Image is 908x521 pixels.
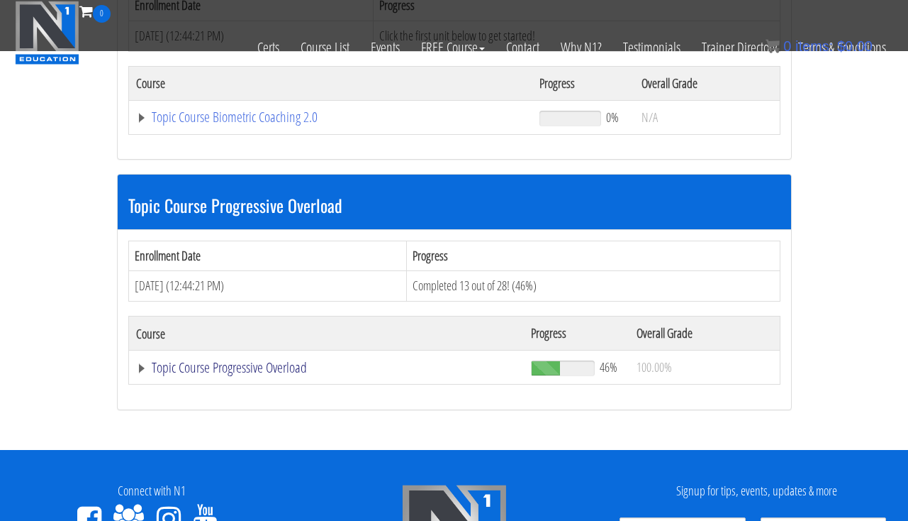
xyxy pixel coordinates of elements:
a: Trainer Directory [691,23,788,72]
h4: Connect with N1 [11,484,292,498]
span: 46% [600,359,617,375]
td: N/A [634,100,780,134]
th: Course [128,317,524,351]
th: Course [128,66,532,100]
th: Enrollment Date [128,241,406,271]
span: $ [837,38,845,54]
a: Topic Course Biometric Coaching 2.0 [136,110,525,124]
th: Progress [406,241,780,271]
th: Overall Grade [634,66,780,100]
a: FREE Course [410,23,495,72]
th: Progress [524,317,629,351]
td: [DATE] (12:44:21 PM) [128,271,406,302]
a: Terms & Conditions [788,23,897,72]
th: Progress [532,66,634,100]
a: 0 items: $0.00 [766,38,873,54]
a: Events [360,23,410,72]
th: Overall Grade [629,317,780,351]
td: 100.00% [629,351,780,385]
img: icon11.png [766,39,780,53]
span: 0 [93,5,111,23]
a: Topic Course Progressive Overload [136,361,517,375]
a: Testimonials [612,23,691,72]
img: n1-education [15,1,79,65]
a: Certs [247,23,290,72]
h3: Topic Course Progressive Overload [128,196,780,214]
a: 0 [79,1,111,21]
a: Why N1? [550,23,612,72]
a: Contact [495,23,550,72]
a: Course List [290,23,360,72]
h4: Signup for tips, events, updates & more [616,484,897,498]
span: items: [795,38,833,54]
td: Completed 13 out of 28! (46%) [406,271,780,302]
bdi: 0.00 [837,38,873,54]
span: 0 [783,38,791,54]
span: 0% [606,109,619,125]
